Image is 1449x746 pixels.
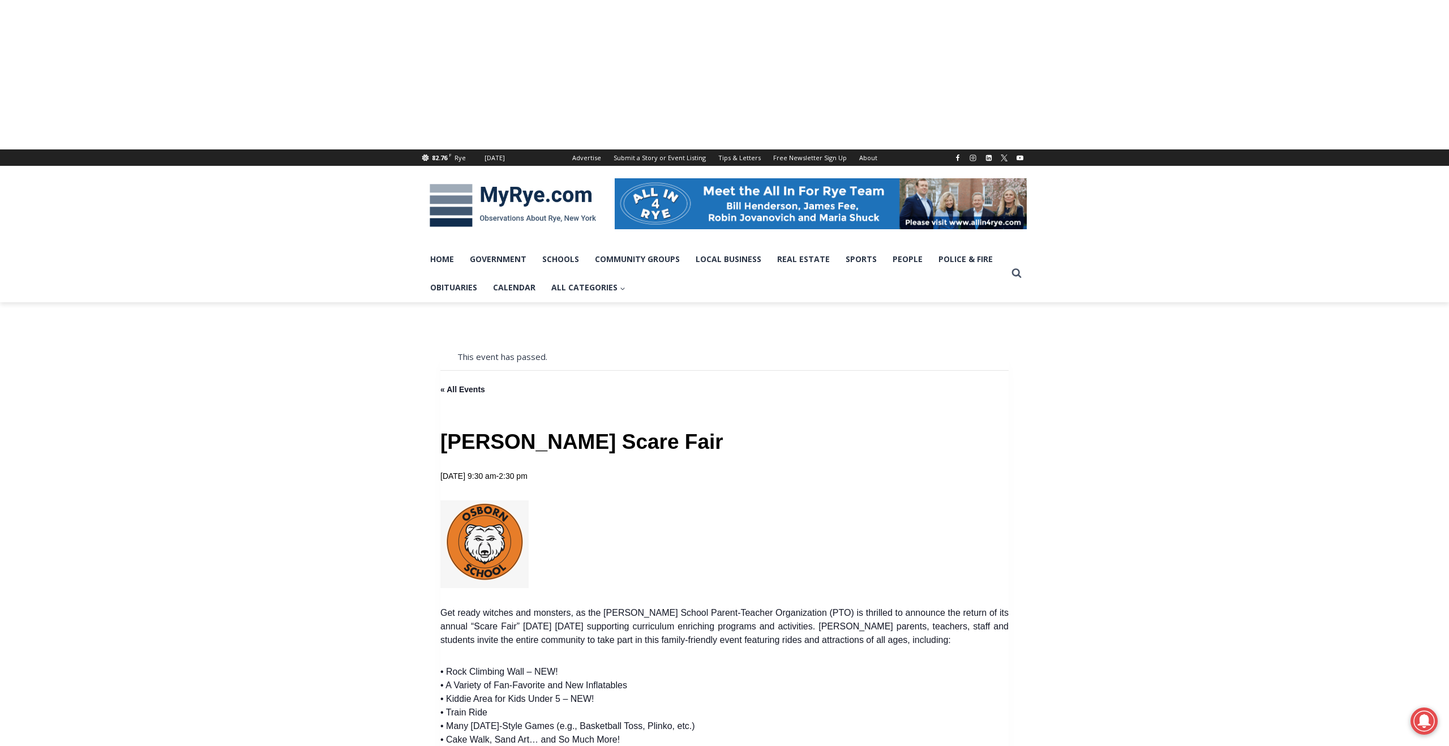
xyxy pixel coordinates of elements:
div: Rye [455,153,466,163]
a: Instagram [966,151,980,165]
nav: Primary Navigation [422,245,1006,302]
a: Submit a Story or Event Listing [607,149,712,166]
a: Home [422,245,462,273]
a: Real Estate [769,245,838,273]
a: Obituaries [422,273,485,302]
a: Sports [838,245,885,273]
a: YouTube [1013,151,1027,165]
button: View Search Form [1006,263,1027,284]
a: Government [462,245,534,273]
img: MyRye.com [422,176,603,235]
span: 82.76 [432,153,447,162]
a: Linkedin [982,151,996,165]
a: X [997,151,1011,165]
h1: [PERSON_NAME] Scare Fair [440,427,1009,456]
a: Tips & Letters [712,149,767,166]
img: All in for Rye [615,178,1027,229]
a: About [853,149,884,166]
nav: Secondary Navigation [566,149,884,166]
a: Free Newsletter Sign Up [767,149,853,166]
h2: - [440,470,528,483]
span: All Categories [551,281,625,294]
span: F [449,152,452,158]
li: This event has passed. [457,350,1009,363]
a: « All Events [440,385,485,394]
span: 2:30 pm [499,471,528,481]
a: People [885,245,931,273]
a: Schools [534,245,587,273]
a: Advertise [566,149,607,166]
p: Get ready witches and monsters, as the [PERSON_NAME] School Parent-Teacher Organization (PTO) is ... [440,606,1009,647]
a: All Categories [543,273,633,302]
a: Facebook [951,151,964,165]
a: Police & Fire [931,245,1001,273]
a: Local Business [688,245,769,273]
a: Community Groups [587,245,688,273]
span: [DATE] 9:30 am [440,471,496,481]
div: [DATE] [485,153,505,163]
a: Calendar [485,273,543,302]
